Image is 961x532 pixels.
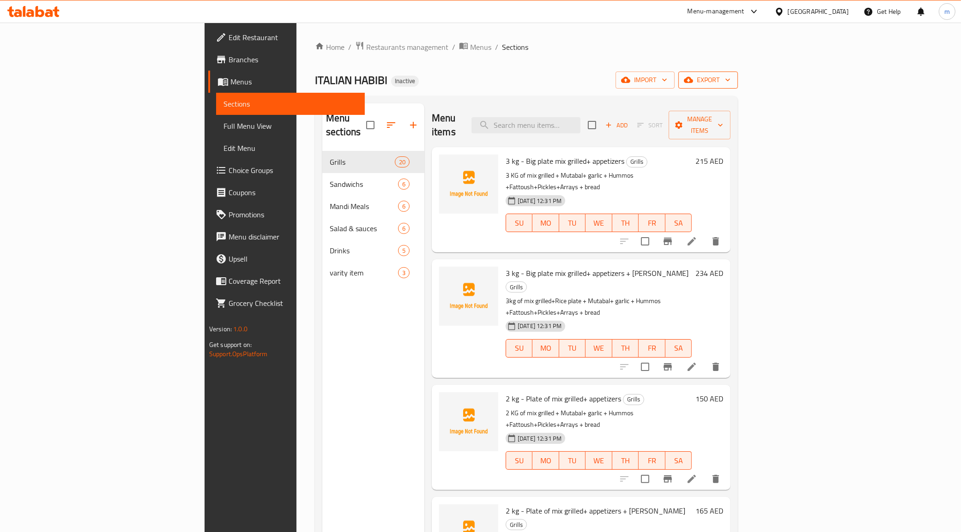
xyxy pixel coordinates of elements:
[208,292,365,314] a: Grocery Checklist
[330,267,398,278] div: varity item
[209,348,268,360] a: Support.OpsPlatform
[208,48,365,71] a: Branches
[209,339,252,351] span: Get support on:
[506,295,692,318] p: 3kg of mix grilled+Rice plate + Mutabal+ garlic + Hummos +Fattoush+Pickles+Arrays + bread
[616,216,635,230] span: TH
[229,231,358,242] span: Menu disclaimer
[459,41,491,53] a: Menus
[322,217,424,239] div: Salad & sauces6
[315,41,738,53] nav: breadcrumb
[391,77,419,85] span: Inactive
[439,267,498,326] img: 3 kg - Big plate mix grilled+ appetizers + Mandi Rice
[402,114,424,136] button: Add section
[686,361,697,372] a: Edit menu item
[470,42,491,53] span: Menus
[582,115,602,135] span: Select section
[635,357,655,377] span: Select to update
[686,473,697,484] a: Edit menu item
[563,216,582,230] span: TU
[399,269,409,277] span: 3
[208,159,365,181] a: Choice Groups
[330,223,398,234] span: Salad & sauces
[536,454,555,467] span: MO
[602,118,631,132] span: Add item
[398,245,410,256] div: items
[330,201,398,212] span: Mandi Meals
[506,282,526,293] span: Grills
[432,111,460,139] h2: Menu items
[563,341,582,355] span: TU
[623,74,667,86] span: import
[514,434,565,443] span: [DATE] 12:31 PM
[395,158,409,167] span: 20
[208,226,365,248] a: Menu disclaimer
[695,504,723,517] h6: 165 AED
[330,245,398,256] span: Drinks
[532,214,559,232] button: MO
[216,115,365,137] a: Full Menu View
[586,214,612,232] button: WE
[355,41,448,53] a: Restaurants management
[506,520,526,530] span: Grills
[506,170,692,193] p: 3 KG of mix grilled + Mutabal+ garlic + Hummos +Fattoush+Pickles+Arrays + bread
[216,93,365,115] a: Sections
[439,392,498,451] img: 2 kg - Plate of mix grilled+ appetizers
[208,248,365,270] a: Upsell
[361,115,380,135] span: Select all sections
[642,454,661,467] span: FR
[623,394,644,405] span: Grills
[398,223,410,234] div: items
[510,216,529,230] span: SU
[642,216,661,230] span: FR
[532,339,559,358] button: MO
[216,137,365,159] a: Edit Menu
[233,323,248,335] span: 1.0.0
[639,339,665,358] button: FR
[612,214,639,232] button: TH
[399,180,409,189] span: 6
[657,230,679,252] button: Branch-specific-item
[322,151,424,173] div: Grills20
[229,165,358,176] span: Choice Groups
[399,246,409,255] span: 5
[398,267,410,278] div: items
[229,298,358,309] span: Grocery Checklist
[635,469,655,489] span: Select to update
[626,156,647,167] div: Grills
[224,98,358,109] span: Sections
[657,468,679,490] button: Branch-specific-item
[631,118,669,132] span: Select section first
[669,216,688,230] span: SA
[506,392,621,406] span: 2 kg - Plate of mix grilled+ appetizers
[705,356,727,378] button: delete
[398,179,410,190] div: items
[399,202,409,211] span: 6
[229,54,358,65] span: Branches
[665,214,692,232] button: SA
[229,253,358,264] span: Upsell
[229,275,358,287] span: Coverage Report
[208,270,365,292] a: Coverage Report
[398,201,410,212] div: items
[695,155,723,167] h6: 215 AED
[788,6,849,17] div: [GEOGRAPHIC_DATA]
[586,451,612,470] button: WE
[330,179,398,190] div: Sandwichs
[602,118,631,132] button: Add
[635,232,655,251] span: Select to update
[563,454,582,467] span: TU
[665,339,692,358] button: SA
[639,451,665,470] button: FR
[506,214,532,232] button: SU
[229,209,358,220] span: Promotions
[224,120,358,132] span: Full Menu View
[536,216,555,230] span: MO
[322,239,424,262] div: Drinks5
[506,451,532,470] button: SU
[705,230,727,252] button: delete
[322,262,424,284] div: varity item3
[208,71,365,93] a: Menus
[391,76,419,87] div: Inactive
